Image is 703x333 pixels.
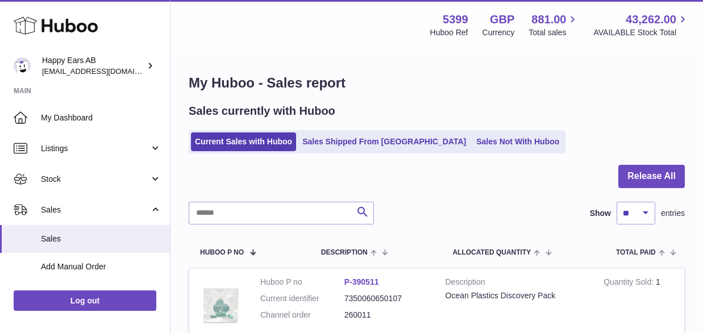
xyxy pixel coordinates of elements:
[452,249,531,256] span: ALLOCATED Quantity
[618,165,685,188] button: Release All
[344,310,429,320] dd: 260011
[472,132,563,151] a: Sales Not With Huboo
[430,27,468,38] div: Huboo Ref
[200,249,244,256] span: Huboo P no
[189,74,685,92] h1: My Huboo - Sales report
[260,277,344,288] dt: Huboo P no
[443,12,468,27] strong: 5399
[590,208,611,219] label: Show
[42,55,144,77] div: Happy Ears AB
[260,293,344,304] dt: Current identifier
[41,234,161,244] span: Sales
[14,57,31,74] img: 3pl@happyearsearplugs.com
[593,12,689,38] a: 43,262.00 AVAILABLE Stock Total
[191,132,296,151] a: Current Sales with Huboo
[41,143,149,154] span: Listings
[260,310,344,320] dt: Channel order
[344,277,379,286] a: P-390511
[42,66,167,76] span: [EMAIL_ADDRESS][DOMAIN_NAME]
[189,103,335,119] h2: Sales currently with Huboo
[616,249,656,256] span: Total paid
[661,208,685,219] span: entries
[321,249,368,256] span: Description
[593,27,689,38] span: AVAILABLE Stock Total
[482,27,515,38] div: Currency
[41,174,149,185] span: Stock
[344,293,429,304] dd: 7350060650107
[490,12,514,27] strong: GBP
[604,277,656,289] strong: Quantity Sold
[529,27,579,38] span: Total sales
[529,12,579,38] a: 881.00 Total sales
[41,205,149,215] span: Sales
[446,290,587,301] div: Ocean Plastics Discovery Pack
[531,12,566,27] span: 881.00
[41,113,161,123] span: My Dashboard
[446,277,587,290] strong: Description
[626,12,676,27] span: 43,262.00
[298,132,470,151] a: Sales Shipped From [GEOGRAPHIC_DATA]
[14,290,156,311] a: Log out
[41,261,161,272] span: Add Manual Order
